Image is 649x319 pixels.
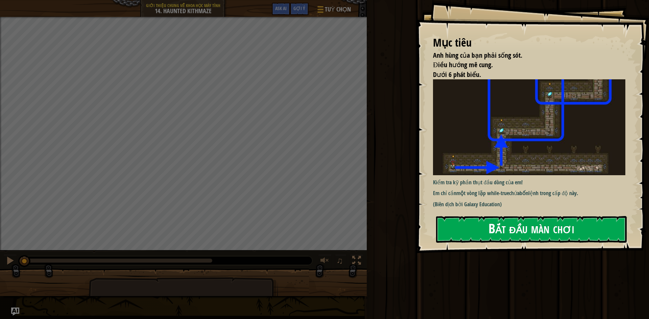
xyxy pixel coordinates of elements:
p: (Biên dịch bởi Galaxy Education) [433,201,630,208]
strong: một [456,189,465,197]
div: Mục tiêu [433,35,625,51]
button: Ask AI [11,308,19,316]
span: Ask AI [275,5,287,11]
p: Kiểm tra kỹ phần thụt đầu dòng của em! [433,179,630,186]
span: Dưới 6 phát biểu. [433,70,481,79]
strong: bốn [520,189,528,197]
img: Haunted kithmaze [433,79,630,175]
li: Anh hùng của bạn phải sống sót. [425,51,624,60]
strong: vòng lặp while-true [467,189,509,197]
span: Anh hùng của bạn phải sống sót. [433,51,522,60]
span: Tuỳ chọn [325,5,351,14]
button: Ask AI [272,3,290,15]
span: Gợi ý [293,5,305,11]
span: Điều hướng mê cung. [433,60,492,69]
li: Dưới 6 phát biểu. [425,70,624,80]
li: Điều hướng mê cung. [425,60,624,70]
button: Bật tắt chế độ toàn màn hình [350,255,363,268]
p: Em chỉ cần chứa lệnh trong cấp độ này. [433,189,630,197]
button: ♫ [335,255,346,268]
button: Bắt đầu màn chơi [436,216,627,243]
button: Tuỳ chọn [312,3,355,19]
span: ♫ [336,256,343,266]
button: Ctrl + P: Pause [3,255,17,268]
button: Tùy chỉnh âm lượng [318,255,332,268]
